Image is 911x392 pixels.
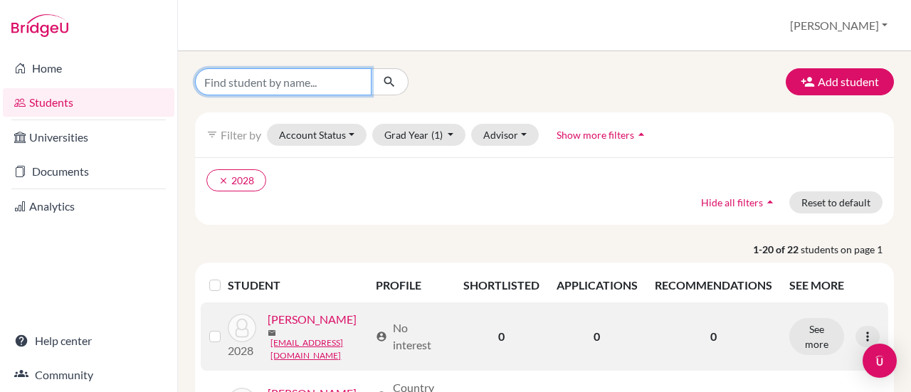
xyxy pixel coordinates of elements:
button: Add student [786,68,894,95]
span: mail [268,329,276,337]
td: 0 [455,302,548,371]
p: 2028 [228,342,256,359]
a: [EMAIL_ADDRESS][DOMAIN_NAME] [270,337,369,362]
a: Students [3,88,174,117]
button: Hide all filtersarrow_drop_up [689,191,789,213]
th: SEE MORE [781,268,888,302]
div: Open Intercom Messenger [863,344,897,378]
th: PROFILE [367,268,455,302]
button: Reset to default [789,191,883,213]
i: arrow_drop_up [763,195,777,209]
th: RECOMMENDATIONS [646,268,781,302]
th: STUDENT [228,268,367,302]
i: filter_list [206,129,218,140]
button: See more [789,318,844,355]
input: Find student by name... [195,68,372,95]
a: Documents [3,157,174,186]
div: No interest [376,319,446,354]
a: Community [3,361,174,389]
span: account_circle [376,331,387,342]
a: [PERSON_NAME] [268,311,357,328]
button: Account Status [267,124,367,146]
a: Analytics [3,192,174,221]
button: clear2028 [206,169,266,191]
td: 0 [548,302,646,371]
a: Home [3,54,174,83]
span: students on page 1 [801,242,894,257]
a: Help center [3,327,174,355]
span: Filter by [221,128,261,142]
button: Grad Year(1) [372,124,466,146]
span: (1) [431,129,443,141]
img: Bridge-U [11,14,68,37]
th: SHORTLISTED [455,268,548,302]
th: APPLICATIONS [548,268,646,302]
button: [PERSON_NAME] [784,12,894,39]
button: Show more filtersarrow_drop_up [544,124,660,146]
button: Advisor [471,124,539,146]
strong: 1-20 of 22 [753,242,801,257]
p: 0 [655,328,772,345]
i: arrow_drop_up [634,127,648,142]
span: Show more filters [557,129,634,141]
i: clear [218,176,228,186]
span: Hide all filters [701,196,763,208]
img: Abud, Fernanda [228,314,256,342]
a: Universities [3,123,174,152]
